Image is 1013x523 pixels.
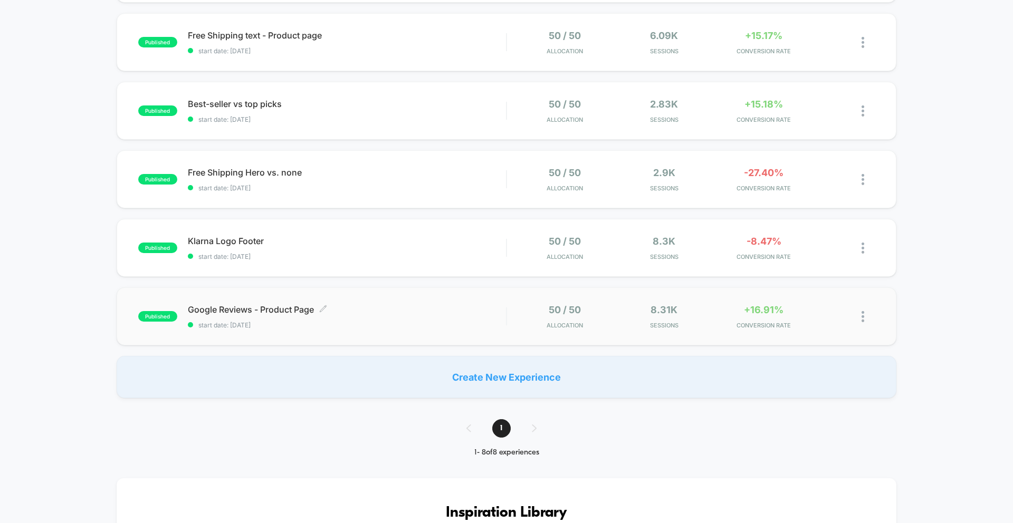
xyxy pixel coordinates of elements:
[862,37,864,48] img: close
[617,322,712,329] span: Sessions
[716,322,811,329] span: CONVERSION RATE
[716,116,811,123] span: CONVERSION RATE
[492,419,511,438] span: 1
[650,30,678,41] span: 6.09k
[651,304,677,315] span: 8.31k
[549,99,581,110] span: 50 / 50
[188,115,506,123] span: start date: [DATE]
[138,105,177,116] span: published
[617,253,712,260] span: Sessions
[148,505,865,521] h3: Inspiration Library
[653,236,675,247] span: 8.3k
[188,304,506,315] span: Google Reviews - Product Page
[617,47,712,55] span: Sessions
[8,254,511,264] input: Seek
[547,116,583,123] span: Allocation
[188,253,506,260] span: start date: [DATE]
[547,47,583,55] span: Allocation
[862,174,864,185] img: close
[366,271,390,283] div: Current time
[744,99,783,110] span: +15.18%
[188,167,506,178] span: Free Shipping Hero vs. none
[653,167,675,178] span: 2.9k
[188,30,506,41] span: Free Shipping text - Product page
[5,268,22,285] button: Play, NEW DEMO 2025-VEED.mp4
[549,167,581,178] span: 50 / 50
[617,116,712,123] span: Sessions
[862,105,864,117] img: close
[188,321,506,329] span: start date: [DATE]
[716,185,811,192] span: CONVERSION RATE
[716,253,811,260] span: CONVERSION RATE
[138,311,177,322] span: published
[188,236,506,246] span: Klarna Logo Footer
[456,448,558,457] div: 1 - 8 of 8 experiences
[138,37,177,47] span: published
[745,30,782,41] span: +15.17%
[744,304,783,315] span: +16.91%
[747,236,781,247] span: -8.47%
[188,47,506,55] span: start date: [DATE]
[547,322,583,329] span: Allocation
[549,30,581,41] span: 50 / 50
[138,243,177,253] span: published
[392,271,420,283] div: Duration
[246,133,271,158] button: Play, NEW DEMO 2025-VEED.mp4
[650,99,678,110] span: 2.83k
[862,243,864,254] img: close
[188,184,506,192] span: start date: [DATE]
[716,47,811,55] span: CONVERSION RATE
[862,311,864,322] img: close
[138,174,177,185] span: published
[549,236,581,247] span: 50 / 50
[188,99,506,109] span: Best-seller vs top picks
[617,185,712,192] span: Sessions
[547,253,583,260] span: Allocation
[117,356,896,398] div: Create New Experience
[441,272,472,282] input: Volume
[549,304,581,315] span: 50 / 50
[547,185,583,192] span: Allocation
[744,167,783,178] span: -27.40%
